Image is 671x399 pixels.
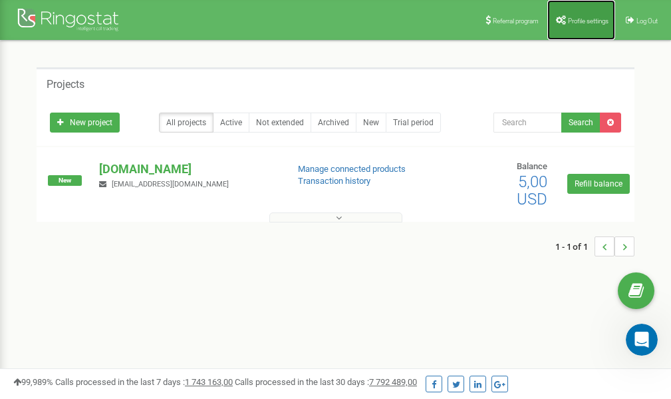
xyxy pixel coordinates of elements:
[555,223,634,270] nav: ...
[555,236,595,256] span: 1 - 1 of 1
[47,79,84,91] h5: Projects
[369,377,417,387] u: 7 792 489,00
[517,173,547,208] span: 5,00 USD
[567,174,630,194] a: Refill balance
[636,17,658,25] span: Log Out
[386,113,441,133] a: Trial period
[159,113,213,133] a: All projects
[626,324,658,356] iframe: Intercom live chat
[493,17,539,25] span: Referral program
[185,377,233,387] u: 1 743 163,00
[50,113,120,133] a: New project
[298,176,370,186] a: Transaction history
[298,164,406,174] a: Manage connected products
[213,113,249,133] a: Active
[568,17,608,25] span: Profile settings
[517,161,547,171] span: Balance
[311,113,356,133] a: Archived
[356,113,386,133] a: New
[493,113,562,133] input: Search
[112,180,229,189] span: [EMAIL_ADDRESS][DOMAIN_NAME]
[235,377,417,387] span: Calls processed in the last 30 days :
[55,377,233,387] span: Calls processed in the last 7 days :
[99,161,276,178] p: [DOMAIN_NAME]
[13,377,53,387] span: 99,989%
[561,113,601,133] button: Search
[249,113,311,133] a: Not extended
[48,175,82,186] span: New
